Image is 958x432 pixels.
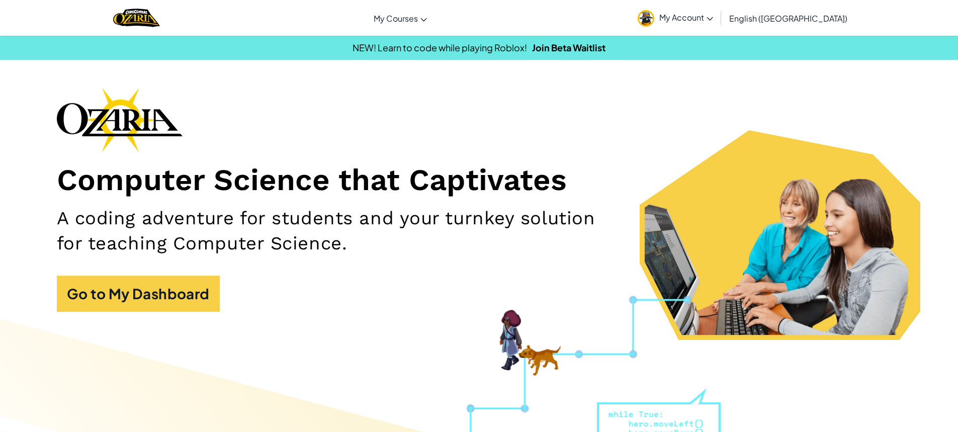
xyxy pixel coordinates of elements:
[57,206,623,255] h2: A coding adventure for students and your turnkey solution for teaching Computer Science.
[374,13,418,24] span: My Courses
[724,5,852,32] a: English ([GEOGRAPHIC_DATA])
[113,8,160,28] img: Home
[532,42,605,53] a: Join Beta Waitlist
[729,13,847,24] span: English ([GEOGRAPHIC_DATA])
[659,12,713,23] span: My Account
[57,162,902,199] h1: Computer Science that Captivates
[353,42,527,53] span: NEW! Learn to code while playing Roblox!
[113,8,160,28] a: Ozaria by CodeCombat logo
[638,10,654,27] img: avatar
[633,2,718,34] a: My Account
[57,88,183,152] img: Ozaria branding logo
[369,5,432,32] a: My Courses
[57,276,220,312] a: Go to My Dashboard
